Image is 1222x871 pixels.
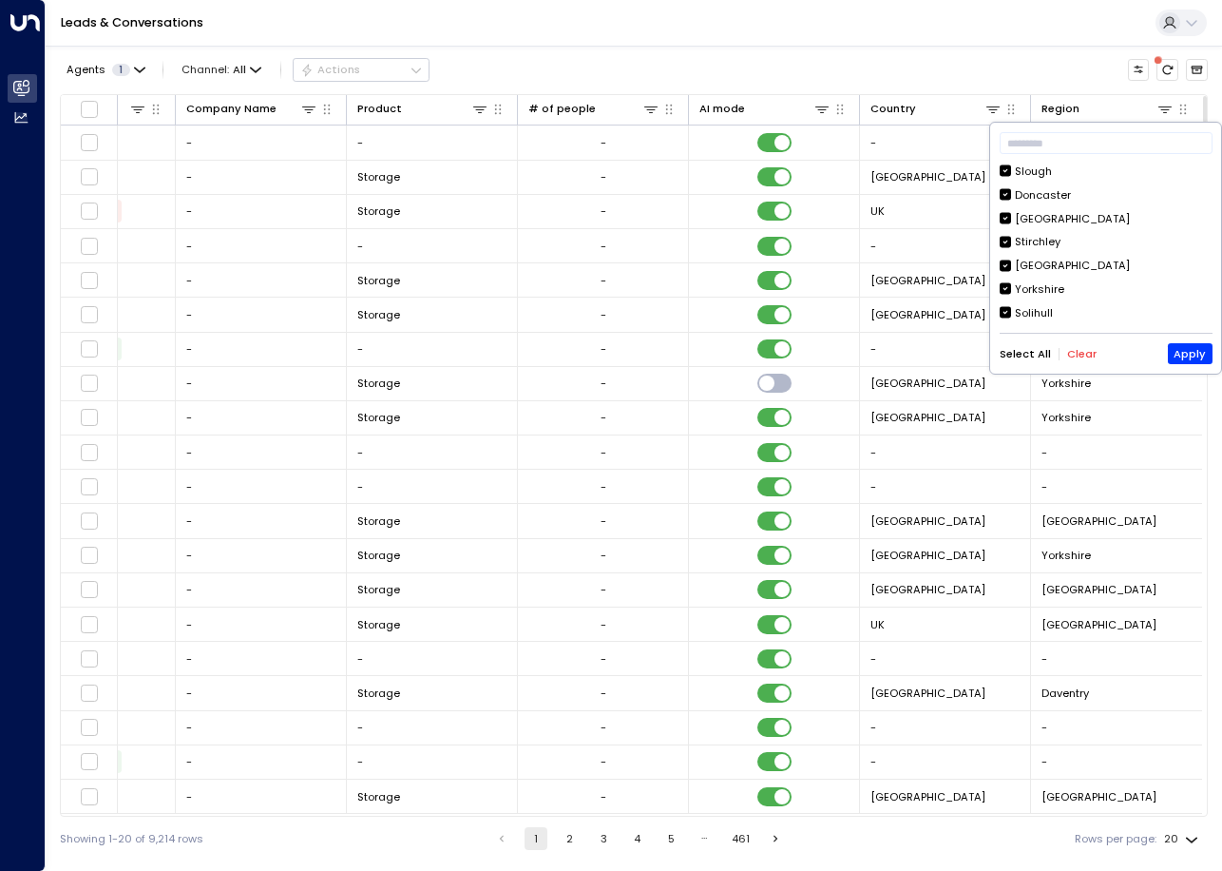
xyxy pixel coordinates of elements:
[1041,686,1089,701] span: Daventry
[601,582,606,597] div: -
[1041,376,1091,391] span: Yorkshire
[1015,234,1060,250] div: Stirchley
[357,273,400,288] span: Storage
[186,100,277,118] div: Company Name
[1041,582,1156,597] span: Birmingham
[80,546,99,565] span: Toggle select row
[1000,211,1212,227] div: [GEOGRAPHIC_DATA]
[176,298,347,331] td: -
[1031,435,1202,469] td: -
[870,617,885,632] span: UK
[870,100,916,118] div: Country
[1186,59,1208,81] button: Archived Leads
[489,827,788,850] nav: pagination navigation
[1041,548,1091,563] span: Yorkshire
[176,59,268,80] button: Channel:All
[357,789,400,804] span: Storage
[176,573,347,607] td: -
[870,548,985,563] span: United Kingdom
[60,59,150,80] button: Agents1
[860,333,1031,366] td: -
[601,341,606,357] div: -
[176,608,347,641] td: -
[176,161,347,194] td: -
[80,684,99,703] span: Toggle select row
[357,548,400,563] span: Storage
[601,617,606,632] div: -
[347,126,518,159] td: -
[80,167,99,186] span: Toggle select row
[1031,642,1202,675] td: -
[1000,305,1212,321] div: Solihull
[601,307,606,322] div: -
[80,649,99,668] span: Toggle select row
[870,410,985,425] span: United Kingdom
[347,711,518,745] td: -
[80,718,99,737] span: Toggle select row
[80,305,99,324] span: Toggle select row
[80,752,99,771] span: Toggle select row
[300,63,360,76] div: Actions
[80,615,99,634] span: Toggle select row
[860,229,1031,262] td: -
[186,100,317,118] div: Company Name
[176,126,347,159] td: -
[601,513,606,529] div: -
[1128,59,1150,81] button: Customize
[60,831,203,847] div: Showing 1-20 of 9,214 rows
[80,339,99,358] span: Toggle select row
[601,754,606,769] div: -
[1041,617,1156,632] span: Surrey
[601,135,606,150] div: -
[601,445,606,460] div: -
[694,827,716,850] div: …
[601,686,606,701] div: -
[870,169,985,184] span: United Kingdom
[176,333,347,366] td: -
[357,410,400,425] span: Storage
[357,203,400,219] span: Storage
[860,711,1031,745] td: -
[293,58,430,81] button: Actions
[592,827,615,850] button: Go to page 3
[601,479,606,494] div: -
[347,333,518,366] td: -
[601,548,606,563] div: -
[1015,164,1052,180] div: Slough
[80,787,99,806] span: Toggle select row
[860,126,1031,159] td: -
[1031,745,1202,779] td: -
[80,512,99,531] span: Toggle select row
[1000,164,1212,180] div: Slough
[626,827,649,850] button: Go to page 4
[860,745,1031,779] td: -
[176,367,347,400] td: -
[357,513,400,529] span: Storage
[1067,348,1097,360] button: Clear
[357,582,400,597] span: Storage
[347,745,518,779] td: -
[357,686,400,701] span: Storage
[176,711,347,745] td: -
[80,580,99,599] span: Toggle select row
[1156,59,1178,81] span: There are new threads available. Refresh the grid to view the latest updates.
[870,513,985,529] span: United Kingdom
[80,374,99,393] span: Toggle select row
[1015,211,1130,227] div: [GEOGRAPHIC_DATA]
[176,59,268,80] span: Channel:
[80,477,99,496] span: Toggle select row
[699,100,831,118] div: AI mode
[176,642,347,675] td: -
[357,376,400,391] span: Storage
[659,827,682,850] button: Go to page 5
[1041,789,1156,804] span: London
[176,780,347,813] td: -
[699,100,745,118] div: AI mode
[1041,100,1174,118] div: Region
[601,789,606,804] div: -
[1075,831,1156,847] label: Rows per page:
[80,237,99,256] span: Toggle select row
[1031,711,1202,745] td: -
[1000,187,1212,203] div: Doncaster
[860,642,1031,675] td: -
